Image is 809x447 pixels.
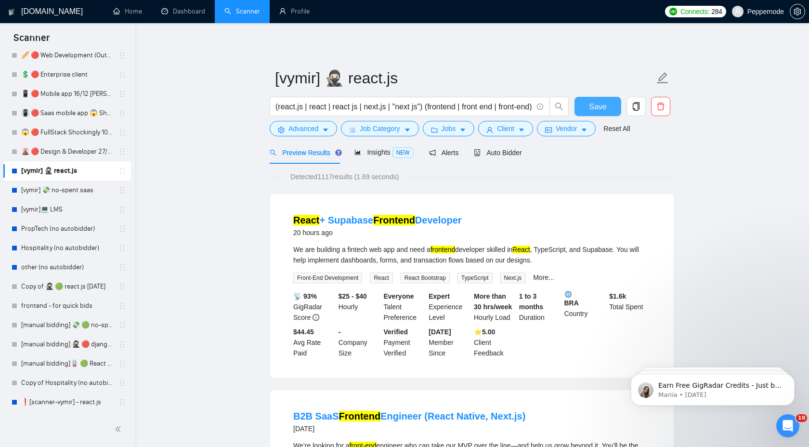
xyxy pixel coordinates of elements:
span: idcard [545,126,552,133]
span: Job Category [360,123,400,134]
b: [DATE] [429,328,451,336]
div: We are building a fintech web app and need a developer skilled in , TypeScript, and Supabase. You... [293,244,651,265]
b: ⭐️ 5.00 [474,328,495,336]
span: holder [118,148,126,156]
div: [DATE] [293,423,525,434]
b: More than 30 hrs/week [474,292,512,311]
span: holder [118,52,126,59]
b: $44.45 [293,328,314,336]
span: caret-down [404,126,411,133]
span: holder [118,71,126,79]
input: Search Freelance Jobs... [275,101,533,113]
span: folder [431,126,438,133]
span: Detected 1117 results (1.69 seconds) [284,171,405,182]
b: $ 1.6k [609,292,626,300]
a: ❗[scanner-vymir] - react.js [21,393,113,412]
span: Client [497,123,514,134]
a: Hospitality (no autobidder) [21,238,113,258]
div: Member Since [427,327,472,358]
b: Everyone [384,292,414,300]
span: setting [278,126,285,133]
span: holder [118,321,126,329]
span: caret-down [518,126,525,133]
span: holder [118,186,126,194]
span: holder [118,225,126,233]
a: Copy of 🥷🏻 🟢 react.js [DATE] [21,277,113,296]
span: Advanced [288,123,318,134]
span: React Bootstrap [401,273,450,283]
span: holder [118,244,126,252]
span: Scanner [6,31,57,51]
div: Company Size [337,327,382,358]
a: [vymir]💻 LMS [21,200,113,219]
a: PropTech (no autobidder) [21,219,113,238]
a: More... [533,274,554,281]
span: Alerts [429,149,459,157]
div: Tooltip anchor [334,148,343,157]
button: setting [790,4,805,19]
div: Hourly [337,291,382,323]
span: edit [656,72,669,84]
div: Talent Preference [382,291,427,323]
span: Front-End Development [293,273,362,283]
button: Save [574,97,621,116]
span: search [550,102,568,111]
a: 🥖 🔴 Web Development (Outsource) [21,46,113,65]
button: copy [626,97,646,116]
div: Payment Verified [382,327,427,358]
span: setting [790,8,805,15]
mark: frontend [431,246,455,253]
span: Insights [354,148,413,156]
input: Scanner name... [275,66,654,90]
span: Connects: [680,6,709,17]
div: Duration [517,291,562,323]
a: [vymir] 🥷🏻 react.js [21,161,113,181]
div: Hourly Load [472,291,517,323]
button: userClientcaret-down [478,121,533,136]
img: logo [8,4,15,20]
a: 😱 🔴 FullStack Shockingly 10/01 V2 [21,123,113,142]
mark: Frontend [373,215,415,225]
button: delete [651,97,670,116]
img: upwork-logo.png [669,8,677,15]
span: holder [118,360,126,368]
span: holder [118,109,126,117]
button: idcardVendorcaret-down [537,121,596,136]
a: Copy of Hospitality (no autobidder) [21,373,113,393]
iframe: Intercom notifications message [616,354,809,421]
div: Avg Rate Paid [291,327,337,358]
b: - [339,328,341,336]
div: GigRadar Score [291,291,337,323]
b: 📡 93% [293,292,317,300]
div: Client Feedback [472,327,517,358]
span: Vendor [556,123,577,134]
span: caret-down [581,126,587,133]
span: holder [118,129,126,136]
a: 💲 🔴 Enterprise client [21,65,113,84]
div: Total Spent [607,291,652,323]
span: 10 [796,414,807,422]
a: 🌋 🔴 Design & Developer 27/01 Illia profile [21,142,113,161]
span: TypeScript [457,273,493,283]
a: [manual bidding]🪫 🟢 React Native old tweaked 05.05 індус копі [21,354,113,373]
span: holder [118,263,126,271]
button: search [549,97,569,116]
span: holder [118,283,126,290]
span: Next.js [500,273,526,283]
mark: React [293,215,319,225]
span: holder [118,398,126,406]
button: settingAdvancedcaret-down [270,121,337,136]
button: barsJob Categorycaret-down [341,121,418,136]
span: info-circle [313,314,319,321]
div: Experience Level [427,291,472,323]
span: 284 [711,6,722,17]
a: frontend - for quick bids [21,296,113,316]
span: search [270,149,276,156]
span: Auto Bidder [474,149,522,157]
span: copy [627,102,645,111]
span: user [486,126,493,133]
span: holder [118,341,126,348]
a: other (no autobidder) [21,258,113,277]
